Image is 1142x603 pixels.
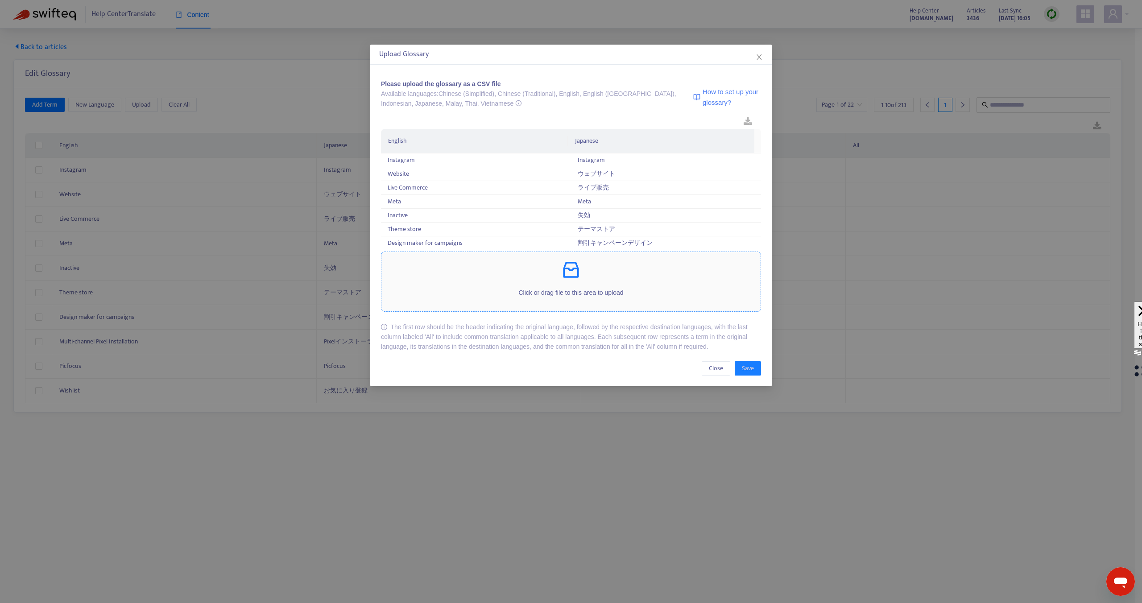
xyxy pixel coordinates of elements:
[388,197,564,207] div: Meta
[381,322,761,351] div: The first row should be the header indicating the original language, followed by the respective d...
[381,324,387,330] span: info-circle
[388,224,564,234] div: Theme store
[693,79,761,115] a: How to set up your glossary?
[578,155,754,165] div: Instagram
[702,361,730,376] button: Close
[388,183,564,193] div: Live Commerce
[578,197,754,207] div: Meta
[388,155,564,165] div: Instagram
[693,94,700,101] img: image-link
[578,238,754,248] div: 割引キャンペーンデザイン
[381,288,761,297] p: Click or drag file to this area to upload
[388,211,564,220] div: Inactive
[388,169,564,179] div: Website
[578,183,754,193] div: ライブ販売
[381,89,691,108] div: Available languages: Chinese (Simplified), Chinese (Traditional), English, English ([GEOGRAPHIC_D...
[735,361,761,376] button: Save
[709,363,723,373] span: Close
[560,259,582,281] span: inbox
[1106,567,1135,596] iframe: メッセージングウィンドウを開くボタン
[756,54,763,61] span: close
[578,169,754,179] div: ウェブサイト
[754,52,764,62] button: Close
[381,79,691,89] div: Please upload the glossary as a CSV file
[578,224,754,234] div: テーマストア
[578,211,754,220] div: 失効
[568,129,755,153] th: Japanese
[381,129,568,153] th: English
[703,87,761,107] span: How to set up your glossary?
[379,49,763,60] div: Upload Glossary
[381,252,761,311] span: inboxClick or drag file to this area to upload
[388,238,564,248] div: Design maker for campaigns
